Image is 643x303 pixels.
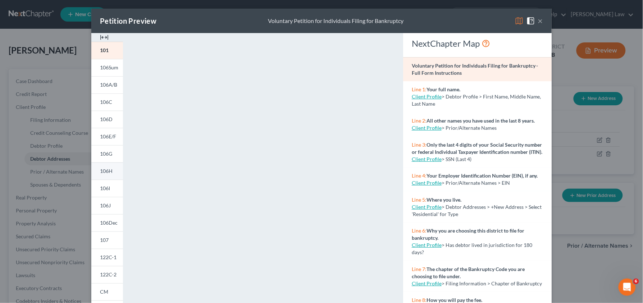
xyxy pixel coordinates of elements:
[412,197,427,203] span: Line 5:
[268,17,403,25] div: Voluntary Petition for Individuals Filing for Bankruptcy
[619,279,636,296] iframe: Intercom live chat
[91,111,123,128] a: 106D
[427,86,460,92] strong: Your full name.
[412,204,442,210] a: Client Profile
[91,145,123,162] a: 106G
[100,185,110,191] span: 106I
[91,283,123,300] a: CM
[100,289,108,295] span: CM
[91,76,123,93] a: 106A/B
[100,237,109,243] span: 107
[100,116,113,122] span: 106D
[412,180,442,186] a: Client Profile
[412,142,543,155] strong: Only the last 4 digits of your Social Security number or federal Individual Taxpayer Identificati...
[526,17,535,25] img: help-close-5ba153eb36485ed6c1ea00a893f15db1cb9b99d6cae46e1a8edb6c62d00a1a76.svg
[91,180,123,197] a: 106I
[91,42,123,59] a: 101
[412,242,532,255] span: > Has debtor lived in jurisdiction for 180 days?
[427,197,461,203] strong: Where you live.
[412,242,442,248] a: Client Profile
[100,99,112,105] span: 106C
[412,93,541,107] span: > Debtor Profile > First Name, Middle Name, Last Name
[100,64,118,70] span: 106Sum
[412,173,427,179] span: Line 4:
[100,271,117,277] span: 122C-2
[442,180,510,186] span: > Prior/Alternate Names > EIN
[91,249,123,266] a: 122C-1
[100,220,118,226] span: 106Dec
[100,133,116,139] span: 106E/F
[442,125,497,131] span: > Prior/Alternate Names
[100,151,112,157] span: 106G
[515,17,524,25] img: map-eea8200ae884c6f1103ae1953ef3d486a96c86aabb227e865a55264e3737af1f.svg
[427,297,482,303] strong: How you will pay the fee.
[91,231,123,249] a: 107
[100,82,117,88] span: 106A/B
[100,202,111,208] span: 106J
[412,297,427,303] span: Line 8:
[412,228,524,241] strong: Why you are choosing this district to file for bankruptcy.
[427,118,535,124] strong: All other names you have used in the last 8 years.
[91,128,123,145] a: 106E/F
[91,93,123,111] a: 106C
[100,47,109,53] span: 101
[412,266,427,272] span: Line 7:
[412,142,427,148] span: Line 3:
[412,156,442,162] a: Client Profile
[91,214,123,231] a: 106Dec
[442,156,471,162] span: > SSN (Last 4)
[100,254,117,260] span: 122C-1
[633,279,639,284] span: 6
[412,204,542,217] span: > Debtor Addresses > +New Address > Select 'Residential' for Type
[412,63,538,76] strong: Voluntary Petition for Individuals Filing for Bankruptcy - Full Form Instructions
[100,16,156,26] div: Petition Preview
[412,86,427,92] span: Line 1:
[412,228,427,234] span: Line 6:
[91,59,123,76] a: 106Sum
[412,118,427,124] span: Line 2:
[427,173,538,179] strong: Your Employer Identification Number (EIN), if any.
[412,280,442,286] a: Client Profile
[100,33,109,42] img: expand-e0f6d898513216a626fdd78e52531dac95497ffd26381d4c15ee2fc46db09dca.svg
[412,93,442,100] a: Client Profile
[91,197,123,214] a: 106J
[412,38,543,49] div: NextChapter Map
[91,266,123,283] a: 122C-2
[100,168,113,174] span: 106H
[91,162,123,180] a: 106H
[442,280,542,286] span: > Filing Information > Chapter of Bankruptcy
[412,125,442,131] a: Client Profile
[412,266,525,279] strong: The chapter of the Bankruptcy Code you are choosing to file under.
[538,17,543,25] button: ×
